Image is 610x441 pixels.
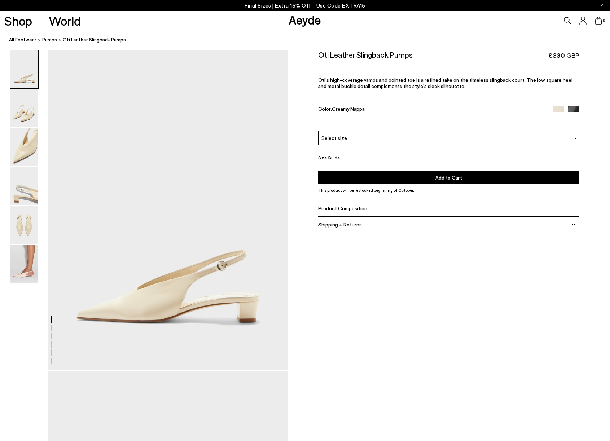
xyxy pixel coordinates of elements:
button: Add to Cart [318,171,579,184]
p: This product will be restocked beginning of October. [318,187,579,194]
span: Creamy Nappa [332,106,365,112]
a: 0 [595,17,602,25]
span: Oti Leather Slingback Pumps [63,36,126,44]
img: Oti Leather Slingback Pumps - Image 6 [10,245,38,283]
span: Pumps [42,37,57,43]
a: Aeyde [289,12,321,27]
span: 0 [602,19,606,23]
a: Shop [4,14,32,27]
img: Oti Leather Slingback Pumps - Image 3 [10,128,38,166]
img: Oti Leather Slingback Pumps - Image 5 [10,206,38,244]
a: All Footwear [9,36,36,44]
p: Oti’s high-coverage vamps and pointed toe is a refined take on the timeless slingback court. The ... [318,77,579,89]
img: svg%3E [572,137,576,141]
span: Select size [321,134,347,142]
a: Pumps [42,36,57,44]
a: World [49,14,81,27]
img: svg%3E [572,207,575,210]
p: Final Sizes | Extra 15% Off [245,1,365,10]
img: Oti Leather Slingback Pumps - Image 2 [10,89,38,127]
img: svg%3E [572,223,575,226]
span: Shipping + Returns [318,221,362,228]
div: Color: [318,106,544,114]
button: Size Guide [318,153,340,162]
span: Navigate to /collections/ss25-final-sizes [316,2,365,9]
h2: Oti Leather Slingback Pumps [318,50,413,59]
span: Add to Cart [435,175,462,181]
span: Product Composition [318,205,367,211]
nav: breadcrumb [9,30,610,50]
span: £330 GBP [548,51,579,60]
img: Oti Leather Slingback Pumps - Image 1 [10,50,38,88]
img: Oti Leather Slingback Pumps - Image 4 [10,167,38,205]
